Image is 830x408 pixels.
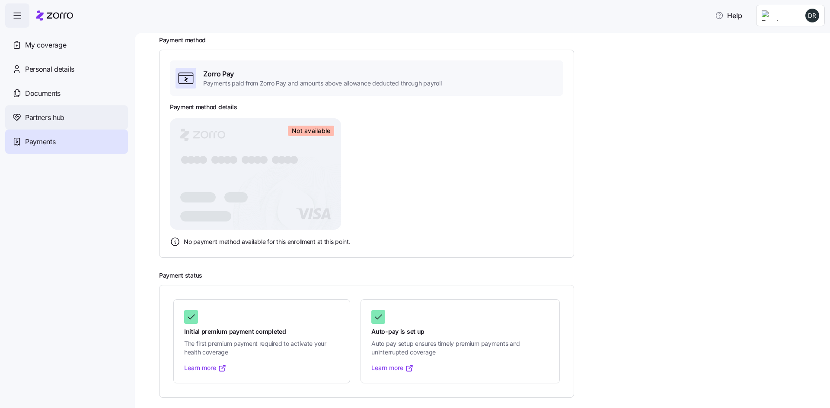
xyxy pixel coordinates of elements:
[159,272,818,280] h2: Payment status
[5,130,128,154] a: Payments
[25,88,61,99] span: Documents
[180,153,190,166] tspan: ●
[708,7,749,24] button: Help
[186,153,196,166] tspan: ●
[25,40,66,51] span: My coverage
[5,81,128,105] a: Documents
[271,153,281,166] tspan: ●
[277,153,287,166] tspan: ●
[371,364,414,372] a: Learn more
[184,237,351,246] span: No payment method available for this enrollment at this point.
[5,105,128,130] a: Partners hub
[247,153,257,166] tspan: ●
[5,33,128,57] a: My coverage
[170,103,237,111] h3: Payment method details
[253,153,263,166] tspan: ●
[229,153,239,166] tspan: ●
[217,153,227,166] tspan: ●
[223,153,233,166] tspan: ●
[198,153,208,166] tspan: ●
[203,69,441,79] span: Zorro Pay
[5,57,128,81] a: Personal details
[241,153,251,166] tspan: ●
[25,136,55,147] span: Payments
[762,10,793,21] img: Employer logo
[292,127,330,135] span: Not available
[289,153,299,166] tspan: ●
[211,153,220,166] tspan: ●
[184,339,339,357] span: The first premium payment required to activate your health coverage
[184,364,227,372] a: Learn more
[25,112,64,123] span: Partners hub
[805,9,819,22] img: ddcf323d5afdb9ed4cfa9a494fc2c36d
[371,339,549,357] span: Auto pay setup ensures timely premium payments and uninterrupted coverage
[259,153,269,166] tspan: ●
[159,36,818,44] h2: Payment method
[25,64,74,75] span: Personal details
[203,79,441,88] span: Payments paid from Zorro Pay and amounts above allowance deducted through payroll
[192,153,202,166] tspan: ●
[283,153,293,166] tspan: ●
[371,327,549,336] span: Auto-pay is set up
[715,10,742,21] span: Help
[184,327,339,336] span: Initial premium payment completed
